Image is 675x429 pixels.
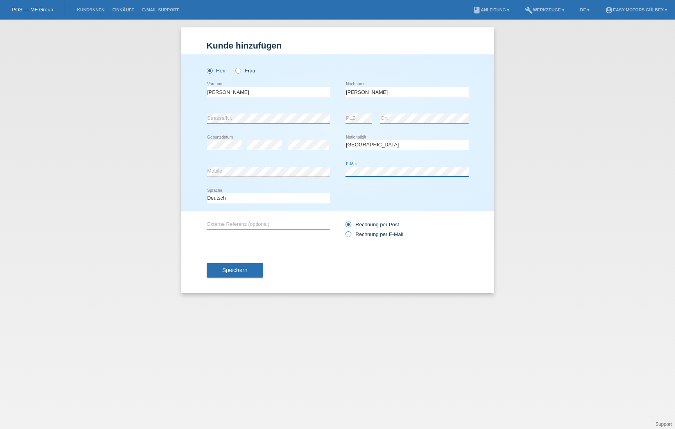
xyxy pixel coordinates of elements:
[346,222,399,227] label: Rechnung per Post
[576,7,593,12] a: DE ▾
[207,68,212,73] input: Herr
[12,7,53,13] a: POS — MF Group
[469,7,513,12] a: bookAnleitung ▾
[235,68,255,74] label: Frau
[235,68,240,73] input: Frau
[346,231,351,241] input: Rechnung per E-Mail
[521,7,568,12] a: buildWerkzeuge ▾
[601,7,671,12] a: account_circleEasy Motors Gülbey ▾
[655,422,672,427] a: Support
[73,7,108,12] a: Kund*innen
[525,6,533,14] i: build
[108,7,138,12] a: Einkäufe
[207,68,226,74] label: Herr
[222,267,247,273] span: Speichern
[207,41,469,50] h1: Kunde hinzufügen
[346,231,403,237] label: Rechnung per E-Mail
[473,6,481,14] i: book
[207,263,263,278] button: Speichern
[346,222,351,231] input: Rechnung per Post
[138,7,183,12] a: E-Mail Support
[605,6,613,14] i: account_circle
